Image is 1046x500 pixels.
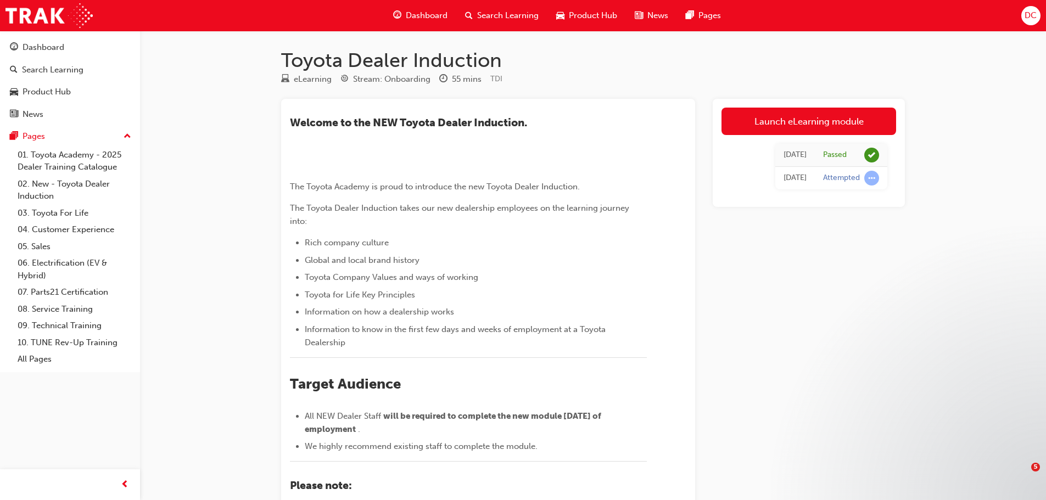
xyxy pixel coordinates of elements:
[864,148,879,162] span: learningRecordVerb_PASS-icon
[4,104,136,125] a: News
[477,9,539,22] span: Search Learning
[4,126,136,147] button: Pages
[13,334,136,351] a: 10. TUNE Rev-Up Training
[13,205,136,222] a: 03. Toyota For Life
[294,73,332,86] div: eLearning
[290,116,527,129] span: ​Welcome to the NEW Toyota Dealer Induction.
[10,132,18,142] span: pages-icon
[456,4,547,27] a: search-iconSearch Learning
[305,272,478,282] span: Toyota Company Values and ways of working
[784,149,807,161] div: Thu May 15 2025 09:03:54 GMT+0930 (Australian Central Standard Time)
[290,182,580,192] span: The Toyota Academy is proud to introduce the new Toyota Dealer Induction.
[290,203,631,226] span: The Toyota Dealer Induction takes our new dealership employees on the learning journey into:
[305,324,608,347] span: Information to know in the first few days and weeks of employment at a Toyota Dealership
[340,72,430,86] div: Stream
[281,72,332,86] div: Type
[13,238,136,255] a: 05. Sales
[4,37,136,58] a: Dashboard
[393,9,401,23] span: guage-icon
[305,255,419,265] span: Global and local brand history
[569,9,617,22] span: Product Hub
[465,9,473,23] span: search-icon
[290,375,401,392] span: Target Audience
[439,72,482,86] div: Duration
[281,75,289,85] span: learningResourceType_ELEARNING-icon
[22,64,83,76] div: Search Learning
[10,110,18,120] span: news-icon
[13,284,136,301] a: 07. Parts21 Certification
[23,108,43,121] div: News
[823,173,860,183] div: Attempted
[305,411,603,434] span: will be required to complete the new module [DATE] of employment
[406,9,448,22] span: Dashboard
[490,74,502,83] span: Learning resource code
[13,176,136,205] a: 02. New - Toyota Dealer Induction
[1031,463,1040,471] span: 5
[1025,9,1037,22] span: DC
[358,424,360,434] span: .
[10,43,18,53] span: guage-icon
[547,4,626,27] a: car-iconProduct Hub
[721,108,896,135] a: Launch eLearning module
[4,82,136,102] a: Product Hub
[784,172,807,184] div: Tue May 13 2025 15:14:28 GMT+0930 (Australian Central Standard Time)
[5,3,93,28] img: Trak
[305,307,454,317] span: Information on how a dealership works
[121,478,129,492] span: prev-icon
[305,290,415,300] span: Toyota for Life Key Principles
[823,150,847,160] div: Passed
[305,238,389,248] span: Rich company culture
[626,4,677,27] a: news-iconNews
[13,351,136,368] a: All Pages
[353,73,430,86] div: Stream: Onboarding
[1009,463,1035,489] iframe: Intercom live chat
[439,75,448,85] span: clock-icon
[23,130,45,143] div: Pages
[698,9,721,22] span: Pages
[556,9,564,23] span: car-icon
[384,4,456,27] a: guage-iconDashboard
[677,4,730,27] a: pages-iconPages
[1021,6,1041,25] button: DC
[290,479,352,492] span: Please note:
[305,441,538,451] span: We highly recommend existing staff to complete the module.
[635,9,643,23] span: news-icon
[10,87,18,97] span: car-icon
[23,86,71,98] div: Product Hub
[452,73,482,86] div: 55 mins
[4,60,136,80] a: Search Learning
[4,35,136,126] button: DashboardSearch LearningProduct HubNews
[13,147,136,176] a: 01. Toyota Academy - 2025 Dealer Training Catalogue
[340,75,349,85] span: target-icon
[281,48,905,72] h1: Toyota Dealer Induction
[13,255,136,284] a: 06. Electrification (EV & Hybrid)
[305,411,381,421] span: All NEW Dealer Staff
[647,9,668,22] span: News
[124,130,131,144] span: up-icon
[686,9,694,23] span: pages-icon
[13,221,136,238] a: 04. Customer Experience
[864,171,879,186] span: learningRecordVerb_ATTEMPT-icon
[10,65,18,75] span: search-icon
[23,41,64,54] div: Dashboard
[13,317,136,334] a: 09. Technical Training
[13,301,136,318] a: 08. Service Training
